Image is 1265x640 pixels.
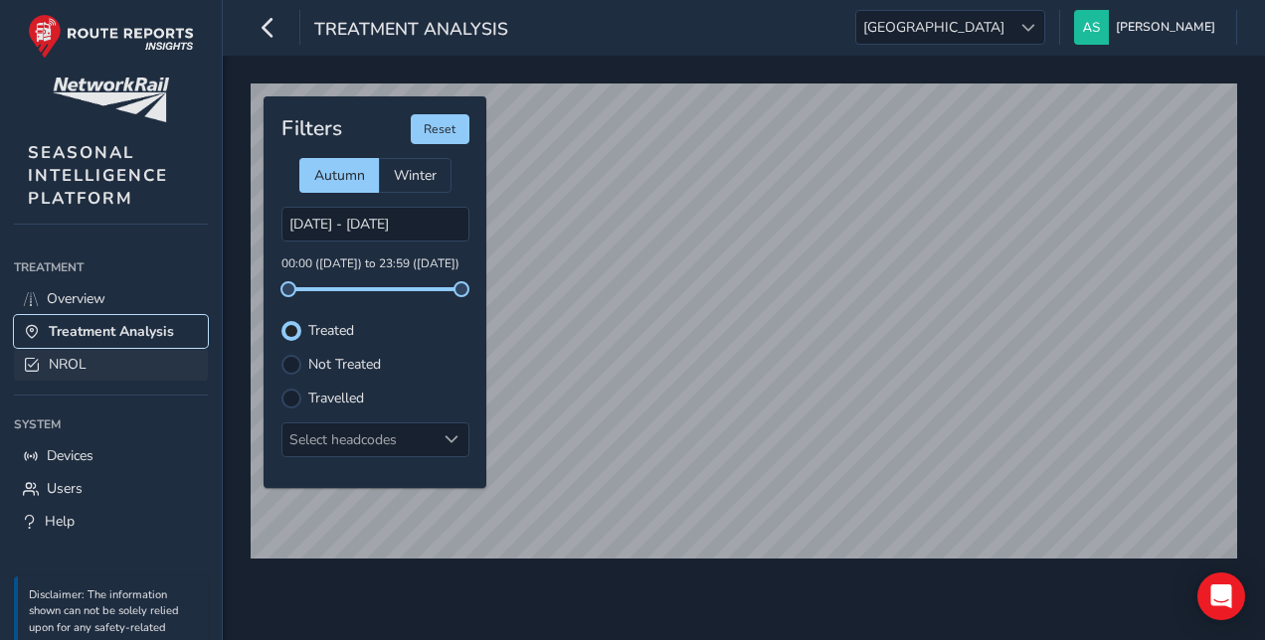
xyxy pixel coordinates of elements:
[282,423,436,456] div: Select headcodes
[379,158,452,193] div: Winter
[14,472,208,505] a: Users
[45,512,75,531] span: Help
[28,141,168,210] span: SEASONAL INTELLIGENCE PLATFORM
[308,392,364,405] label: Travelled
[14,252,208,282] div: Treatment
[47,289,105,308] span: Overview
[14,348,208,381] a: NROL
[49,355,87,374] span: NROL
[14,505,208,538] a: Help
[1116,10,1215,45] span: [PERSON_NAME]
[281,116,342,141] h4: Filters
[314,17,508,45] span: Treatment Analysis
[14,282,208,315] a: Overview
[14,409,208,439] div: System
[53,78,169,122] img: customer logo
[314,166,365,185] span: Autumn
[856,11,1011,44] span: [GEOGRAPHIC_DATA]
[394,166,437,185] span: Winter
[1074,10,1222,45] button: [PERSON_NAME]
[251,83,1237,559] canvas: Map
[14,439,208,472] a: Devices
[1074,10,1109,45] img: diamond-layout
[14,315,208,348] a: Treatment Analysis
[308,324,354,338] label: Treated
[47,446,93,465] span: Devices
[281,255,469,273] p: 00:00 ([DATE]) to 23:59 ([DATE])
[299,158,379,193] div: Autumn
[49,322,174,341] span: Treatment Analysis
[47,479,83,498] span: Users
[28,14,194,59] img: rr logo
[1197,572,1245,620] div: Open Intercom Messenger
[411,114,469,144] button: Reset
[308,358,381,372] label: Not Treated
